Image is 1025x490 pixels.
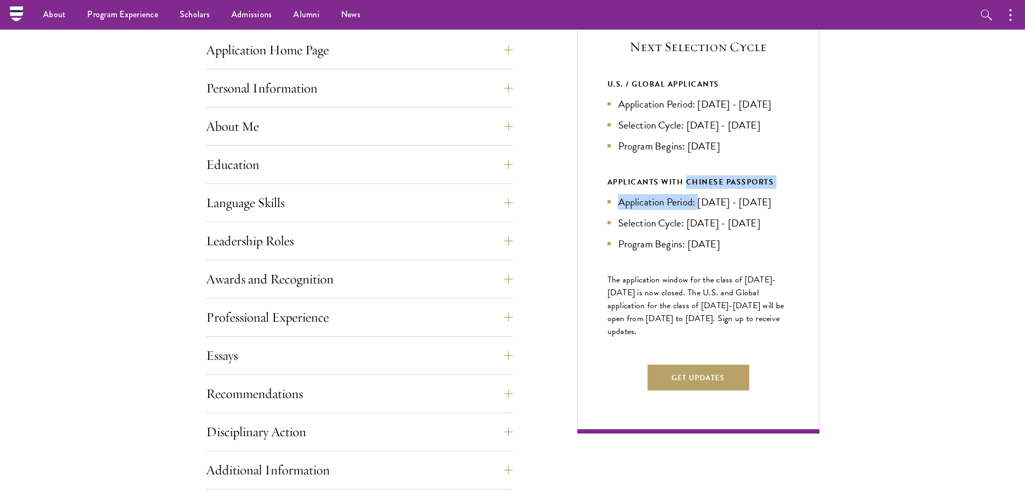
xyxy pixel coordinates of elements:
button: Recommendations [206,381,513,407]
li: Program Begins: [DATE] [607,138,789,154]
li: Selection Cycle: [DATE] - [DATE] [607,215,789,231]
button: Disciplinary Action [206,419,513,445]
button: Education [206,152,513,177]
span: The application window for the class of [DATE]-[DATE] is now closed. The U.S. and Global applicat... [607,273,784,338]
li: Selection Cycle: [DATE] - [DATE] [607,117,789,133]
button: Leadership Roles [206,228,513,254]
button: Personal Information [206,75,513,101]
div: U.S. / GLOBAL APPLICANTS [607,77,789,91]
li: Application Period: [DATE] - [DATE] [607,96,789,112]
button: Professional Experience [206,304,513,330]
li: Application Period: [DATE] - [DATE] [607,194,789,210]
button: About Me [206,113,513,139]
li: Program Begins: [DATE] [607,236,789,252]
div: APPLICANTS WITH CHINESE PASSPORTS [607,175,789,189]
button: Awards and Recognition [206,266,513,292]
button: Application Home Page [206,37,513,63]
button: Additional Information [206,457,513,483]
button: Essays [206,343,513,368]
button: Language Skills [206,190,513,216]
button: Get Updates [647,365,749,390]
h5: Next Selection Cycle [607,38,789,56]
